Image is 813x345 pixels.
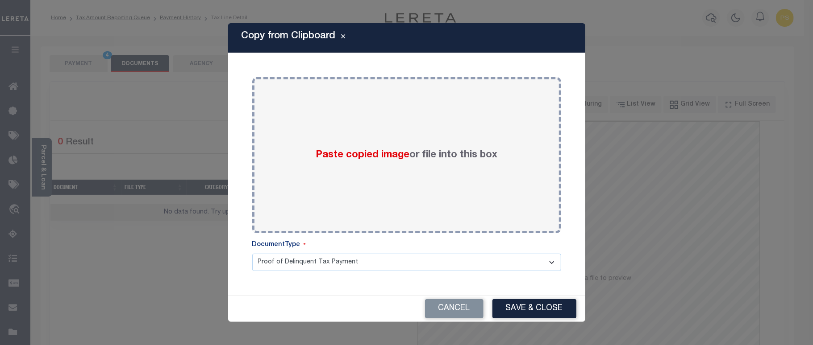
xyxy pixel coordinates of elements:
[316,150,409,160] span: Paste copied image
[492,299,576,318] button: Save & Close
[242,30,336,42] h5: Copy from Clipboard
[316,148,497,163] label: or file into this box
[336,33,351,43] button: Close
[252,240,306,250] label: DocumentType
[425,299,484,318] button: Cancel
